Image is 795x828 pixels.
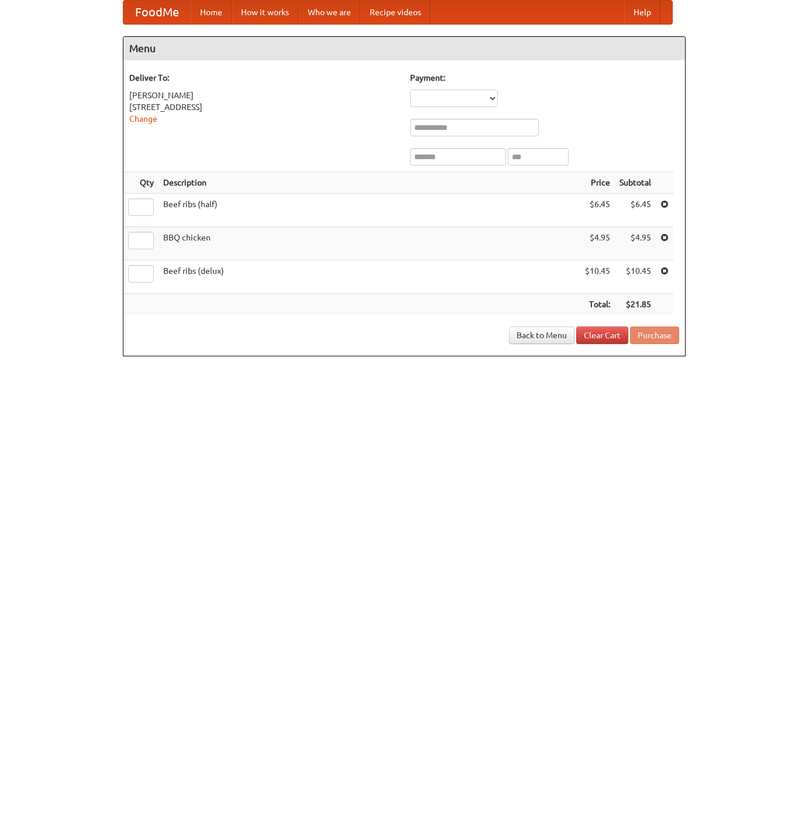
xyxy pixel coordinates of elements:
[580,172,615,194] th: Price
[624,1,660,24] a: Help
[410,72,679,84] h5: Payment:
[615,172,656,194] th: Subtotal
[580,294,615,315] th: Total:
[123,1,191,24] a: FoodMe
[509,327,574,344] a: Back to Menu
[159,260,580,294] td: Beef ribs (delux)
[123,172,159,194] th: Qty
[360,1,431,24] a: Recipe videos
[580,260,615,294] td: $10.45
[159,227,580,260] td: BBQ chicken
[129,101,398,113] div: [STREET_ADDRESS]
[159,172,580,194] th: Description
[232,1,298,24] a: How it works
[580,194,615,227] td: $6.45
[615,260,656,294] td: $10.45
[129,114,157,123] a: Change
[129,90,398,101] div: [PERSON_NAME]
[615,194,656,227] td: $6.45
[123,37,685,60] h4: Menu
[191,1,232,24] a: Home
[298,1,360,24] a: Who we are
[129,72,398,84] h5: Deliver To:
[576,327,628,344] a: Clear Cart
[615,227,656,260] td: $4.95
[615,294,656,315] th: $21.85
[580,227,615,260] td: $4.95
[630,327,679,344] button: Purchase
[159,194,580,227] td: Beef ribs (half)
